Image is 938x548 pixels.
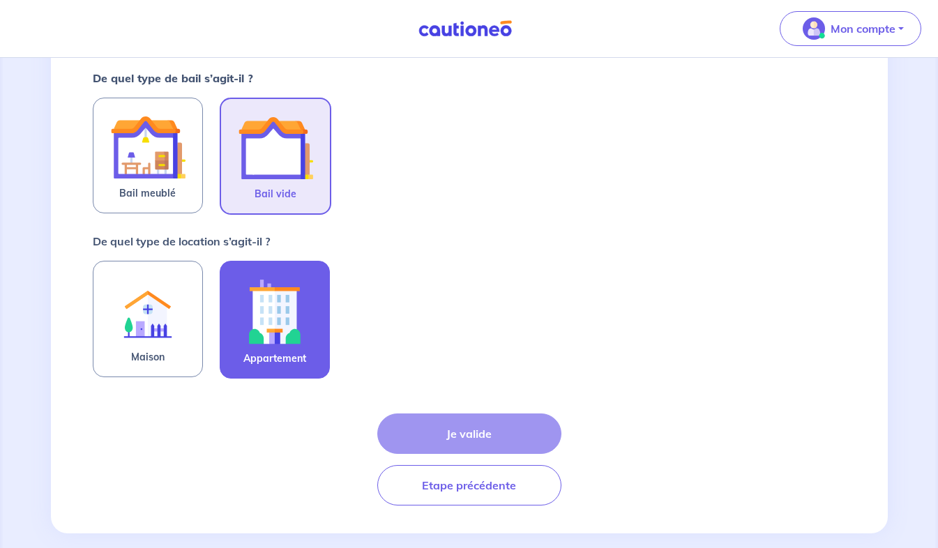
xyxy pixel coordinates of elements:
span: Maison [131,349,165,365]
span: Bail vide [255,185,296,202]
span: Bail meublé [119,185,176,201]
strong: De quel type de bail s’agit-il ? [93,71,253,85]
button: Etape précédente [377,465,561,505]
span: Appartement [243,350,306,367]
img: illu_empty_lease.svg [238,110,313,185]
p: De quel type de location s’agit-il ? [93,233,270,250]
img: illu_furnished_lease.svg [110,109,186,185]
img: illu_account_valid_menu.svg [803,17,825,40]
button: illu_account_valid_menu.svgMon compte [780,11,921,46]
p: Mon compte [831,20,895,37]
img: Cautioneo [413,20,517,38]
img: illu_rent.svg [110,273,186,349]
img: illu_apartment.svg [237,273,312,350]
